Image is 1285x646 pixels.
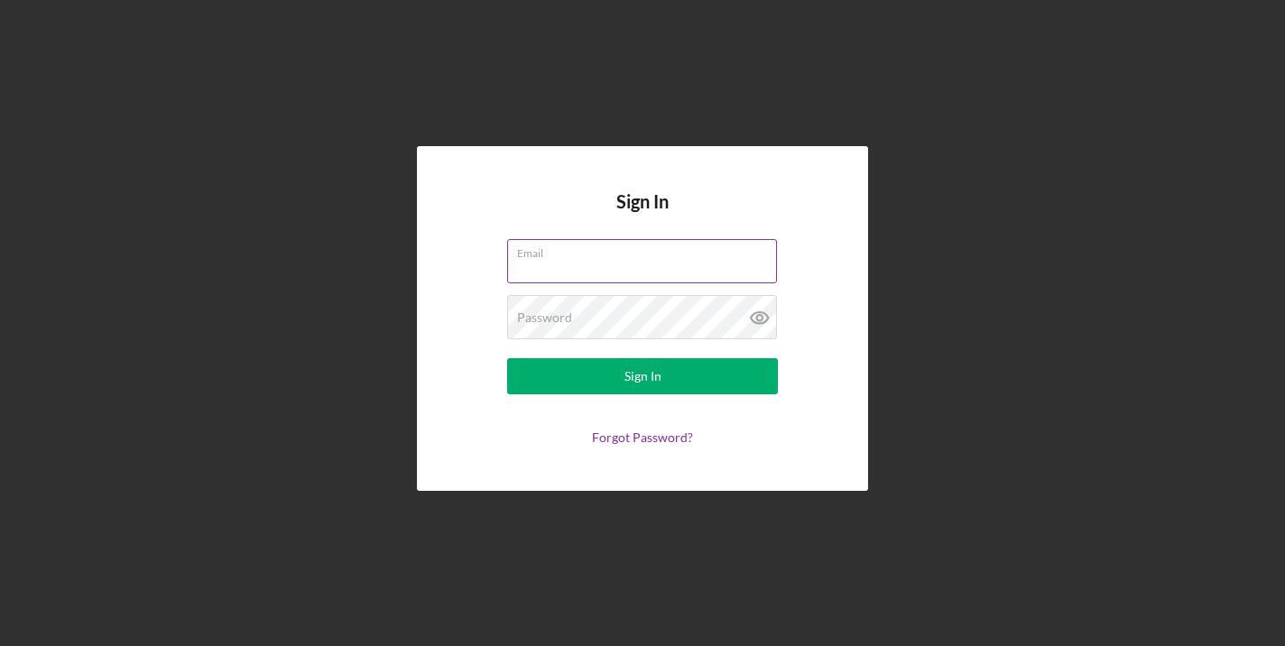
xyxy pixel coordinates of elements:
[517,240,777,260] label: Email
[507,358,778,394] button: Sign In
[592,429,693,445] a: Forgot Password?
[517,310,572,325] label: Password
[616,191,669,239] h4: Sign In
[624,358,661,394] div: Sign In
